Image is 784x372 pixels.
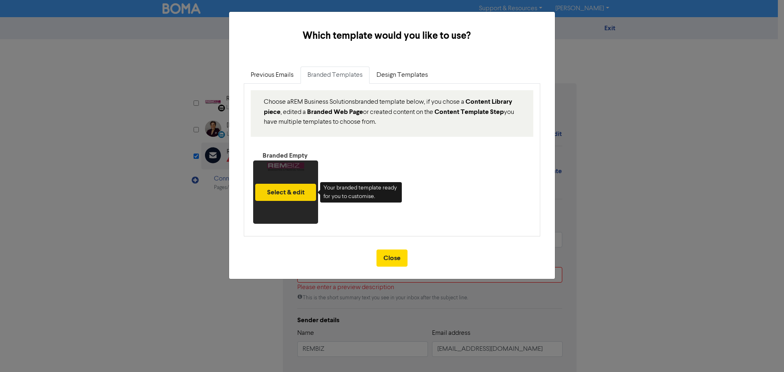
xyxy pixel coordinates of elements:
strong: Content Template Step [434,108,504,116]
div: Your branded template ready for you to customise. [320,182,402,203]
iframe: Chat Widget [743,333,784,372]
a: Design Templates [370,67,435,84]
strong: Branded Web Page [307,108,363,116]
button: Select & edit [255,184,316,201]
a: Branded Templates [301,67,370,84]
p: Choose a REM Business Solutions branded template below, if you chose a , edited a or created cont... [264,97,520,127]
button: Close [376,249,408,267]
a: Previous Emails [244,67,301,84]
div: Branded Empty [252,151,317,160]
h5: Which template would you like to use? [236,29,538,43]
